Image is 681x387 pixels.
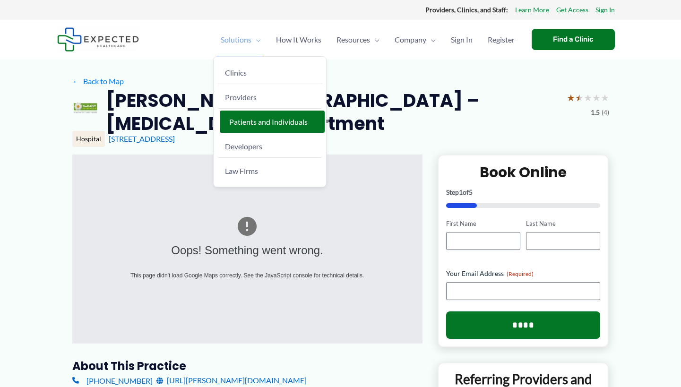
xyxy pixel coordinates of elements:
[584,89,592,106] span: ★
[446,219,520,228] label: First Name
[601,89,609,106] span: ★
[395,23,426,56] span: Company
[443,23,480,56] a: Sign In
[515,4,549,16] a: Learn More
[370,23,379,56] span: Menu Toggle
[329,23,387,56] a: ResourcesMenu Toggle
[213,23,522,56] nav: Primary Site Navigation
[220,111,325,133] a: Patients and Individuals
[459,188,463,196] span: 1
[225,166,258,175] span: Law Firms
[221,23,251,56] span: Solutions
[72,359,422,373] h3: About this practice
[72,74,124,88] a: ←Back to Map
[225,142,262,151] span: Developers
[592,89,601,106] span: ★
[57,27,139,52] img: Expected Healthcare Logo - side, dark font, small
[109,134,175,143] a: [STREET_ADDRESS]
[217,160,322,182] a: Law Firms
[575,89,584,106] span: ★
[480,23,522,56] a: Register
[469,188,473,196] span: 5
[251,23,261,56] span: Menu Toggle
[488,23,515,56] span: Register
[229,117,308,126] span: Patients and Individuals
[446,163,601,181] h2: Book Online
[225,93,257,102] span: Providers
[276,23,321,56] span: How It Works
[217,135,322,158] a: Developers
[106,89,559,136] h2: [PERSON_NAME][GEOGRAPHIC_DATA] – [MEDICAL_DATA] Department
[110,270,385,281] div: This page didn't load Google Maps correctly. See the JavaScript console for technical details.
[217,86,322,109] a: Providers
[526,219,600,228] label: Last Name
[217,61,322,84] a: Clinics
[595,4,615,16] a: Sign In
[213,23,268,56] a: SolutionsMenu Toggle
[426,23,436,56] span: Menu Toggle
[446,269,601,278] label: Your Email Address
[225,68,247,77] span: Clinics
[446,189,601,196] p: Step of
[72,131,105,147] div: Hospital
[567,89,575,106] span: ★
[507,270,534,277] span: (Required)
[591,106,600,119] span: 1.5
[556,4,588,16] a: Get Access
[532,29,615,50] a: Find a Clinic
[336,23,370,56] span: Resources
[110,240,385,261] div: Oops! Something went wrong.
[602,106,609,119] span: (4)
[451,23,473,56] span: Sign In
[72,77,81,86] span: ←
[387,23,443,56] a: CompanyMenu Toggle
[425,6,508,14] strong: Providers, Clinics, and Staff:
[268,23,329,56] a: How It Works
